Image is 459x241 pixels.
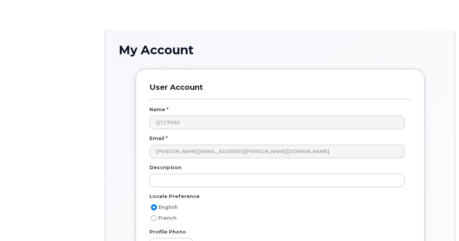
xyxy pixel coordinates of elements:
span: French [158,215,177,221]
label: Locale Preference [149,193,200,200]
label: Description [149,164,182,171]
span: English [158,204,178,210]
label: Email * [149,135,168,142]
label: Name * [149,106,168,113]
input: French [151,215,157,221]
h3: User Account [149,83,411,99]
h1: My Account [119,43,441,57]
label: Profile Photo [149,228,186,235]
input: English [151,204,157,210]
